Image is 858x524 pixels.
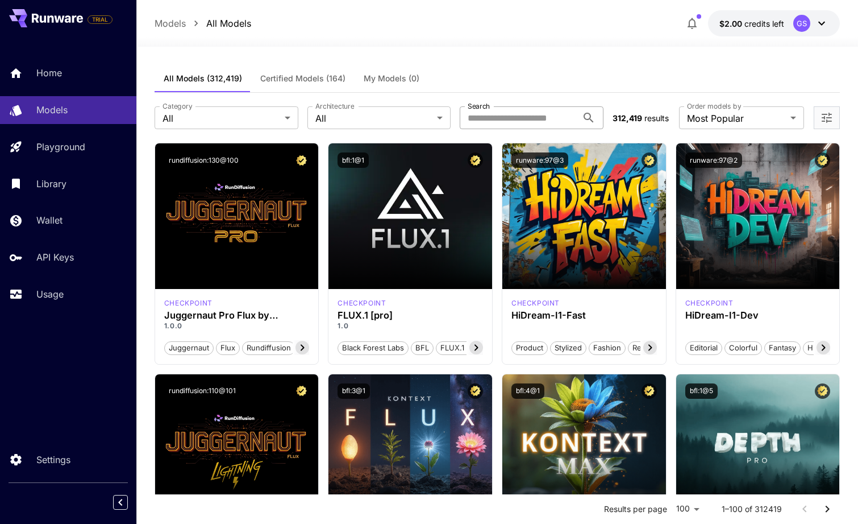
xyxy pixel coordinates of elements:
[722,504,782,515] p: 1–100 of 312419
[155,16,251,30] nav: breadcrumb
[725,343,761,354] span: Colorful
[436,340,489,355] button: FLUX.1 [pro]
[613,113,642,123] span: 312,419
[164,152,243,168] button: rundiffusion:130@100
[801,469,858,524] iframe: Chat Widget
[36,287,64,301] p: Usage
[511,298,560,308] p: checkpoint
[315,101,354,111] label: Architecture
[512,343,547,354] span: Product
[338,321,483,331] p: 1.0
[338,340,409,355] button: Black Forest Labs
[724,340,762,355] button: Colorful
[511,152,568,168] button: runware:97@3
[88,13,113,26] span: Add your payment card to enable full platform functionality.
[88,15,112,24] span: TRIAL
[744,19,784,28] span: credits left
[685,340,722,355] button: Editorial
[163,112,280,125] span: All
[550,340,586,355] button: Stylized
[294,152,309,168] button: Certified Model – Vetted for best performance and includes a commercial license.
[589,340,626,355] button: Fashion
[686,343,722,354] span: Editorial
[216,343,239,354] span: flux
[338,343,408,354] span: Black Forest Labs
[206,16,251,30] a: All Models
[642,152,657,168] button: Certified Model – Vetted for best performance and includes a commercial license.
[793,15,810,32] div: GS
[468,383,483,399] button: Certified Model – Vetted for best performance and includes a commercial license.
[628,340,665,355] button: Realistic
[764,340,801,355] button: Fantasy
[672,501,703,517] div: 100
[36,66,62,80] p: Home
[644,113,669,123] span: results
[338,298,386,308] div: fluxpro
[511,383,544,399] button: bfl:4@1
[803,340,850,355] button: High Detail
[338,152,369,168] button: bfl:1@1
[164,298,213,308] div: FLUX.1 D
[719,19,744,28] span: $2.00
[315,112,433,125] span: All
[216,340,240,355] button: flux
[163,101,193,111] label: Category
[122,492,136,513] div: Collapse sidebar
[36,103,68,117] p: Models
[36,250,74,264] p: API Keys
[411,340,434,355] button: BFL
[338,383,370,399] button: bfl:3@1
[685,383,718,399] button: bfl:1@5
[242,340,295,355] button: rundiffusion
[708,10,840,36] button: $2.00GS
[155,16,186,30] a: Models
[685,298,734,308] div: HiDream Dev
[294,383,309,399] button: Certified Model – Vetted for best performance and includes a commercial license.
[589,343,625,354] span: Fashion
[687,101,741,111] label: Order models by
[815,152,830,168] button: Certified Model – Vetted for best performance and includes a commercial license.
[628,343,665,354] span: Realistic
[511,310,657,321] h3: HiDream-I1-Fast
[36,177,66,191] p: Library
[338,298,386,308] p: checkpoint
[164,321,310,331] p: 1.0.0
[511,298,560,308] div: HiDream Fast
[687,112,786,125] span: Most Popular
[719,18,784,30] div: $2.00
[338,310,483,321] h3: FLUX.1 [pro]
[164,310,310,321] h3: Juggernaut Pro Flux by RunDiffusion
[164,340,214,355] button: juggernaut
[243,343,295,354] span: rundiffusion
[165,343,213,354] span: juggernaut
[642,383,657,399] button: Certified Model – Vetted for best performance and includes a commercial license.
[260,73,345,84] span: Certified Models (164)
[551,343,586,354] span: Stylized
[164,383,240,399] button: rundiffusion:110@101
[604,504,667,515] p: Results per page
[685,310,831,321] h3: HiDream-I1-Dev
[36,453,70,467] p: Settings
[468,101,490,111] label: Search
[820,111,834,125] button: Open more filters
[801,469,858,524] div: Chatt-widget
[765,343,800,354] span: Fantasy
[815,383,830,399] button: Certified Model – Vetted for best performance and includes a commercial license.
[468,152,483,168] button: Certified Model – Vetted for best performance and includes a commercial license.
[364,73,419,84] span: My Models (0)
[164,298,213,308] p: checkpoint
[113,495,128,510] button: Collapse sidebar
[36,140,85,154] p: Playground
[436,343,488,354] span: FLUX.1 [pro]
[685,298,734,308] p: checkpoint
[36,213,63,227] p: Wallet
[164,73,242,84] span: All Models (312,419)
[511,340,548,355] button: Product
[685,152,742,168] button: runware:97@2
